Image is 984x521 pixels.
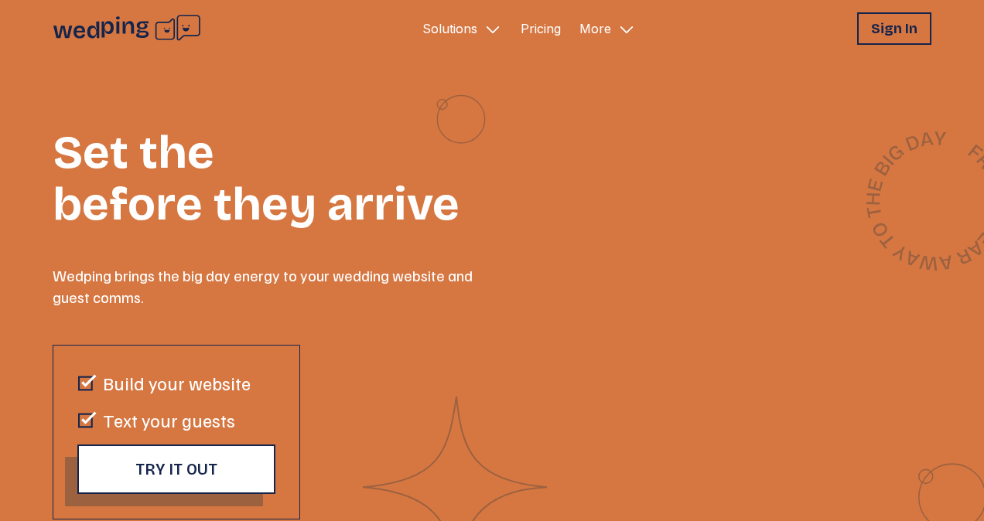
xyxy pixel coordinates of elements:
p: More [579,19,611,38]
p: Build your website [103,370,251,395]
a: Pricing [521,19,561,38]
button: Try it out [77,444,275,494]
button: More [573,12,642,45]
h1: Sign In [871,18,917,39]
nav: Primary Navigation [416,12,642,45]
p: Solutions [422,19,477,38]
button: Solutions [416,12,508,45]
span: Try it out [135,460,217,478]
p: Text your guests [103,407,235,432]
h1: Set the before they arrive [53,107,492,227]
button: Sign In [857,12,931,45]
p: Wedping brings the big day energy to your wedding website and guest comms. [53,264,492,308]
